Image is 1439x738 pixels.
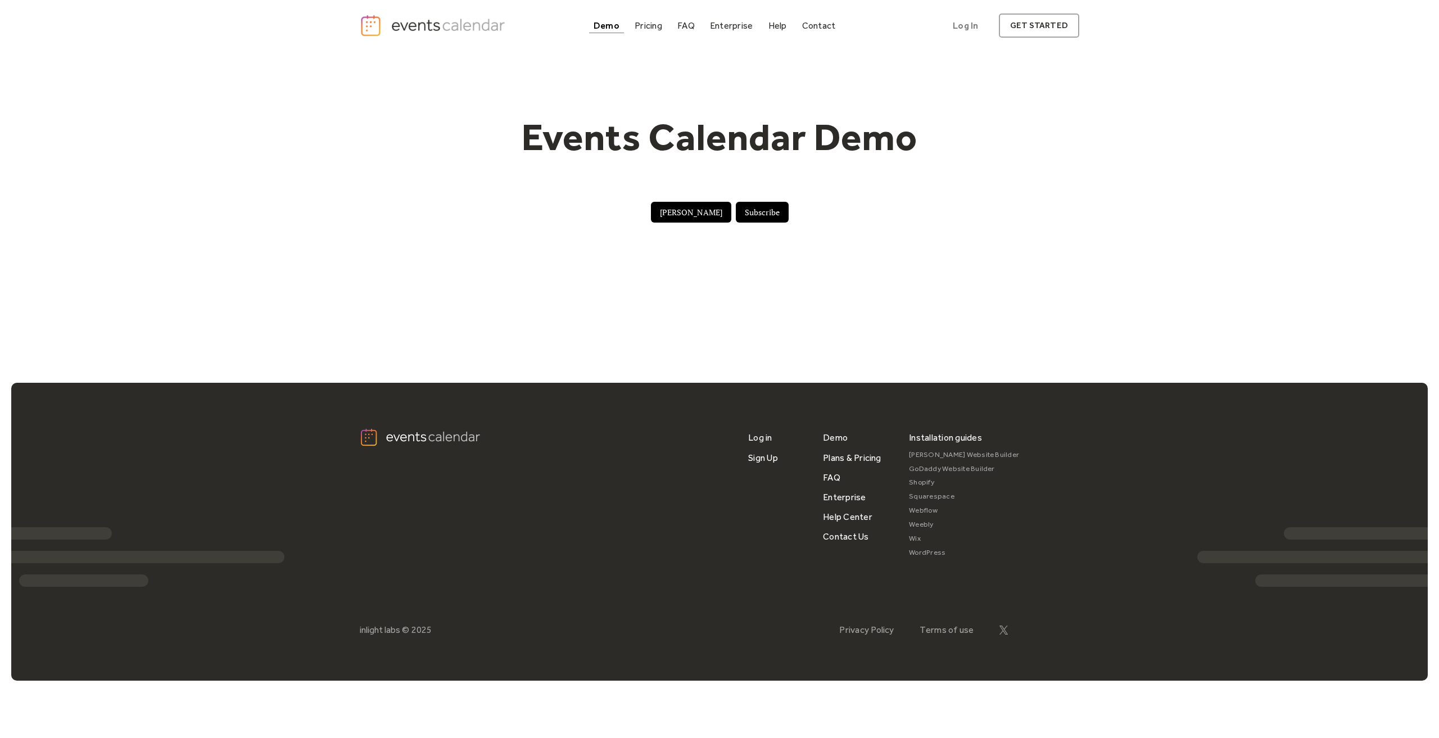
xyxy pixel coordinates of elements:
a: Pricing [630,18,667,33]
a: Terms of use [920,624,974,635]
a: Enterprise [823,487,866,507]
div: Help [768,22,787,29]
div: Contact [802,22,836,29]
a: home [360,14,508,37]
a: Wix [909,532,1019,546]
div: FAQ [677,22,695,29]
a: FAQ [823,468,840,487]
a: Contact Us [823,527,868,546]
a: Enterprise [705,18,757,33]
a: Help Center [823,507,872,527]
a: Squarespace [909,490,1019,504]
div: Pricing [635,22,662,29]
a: Contact [798,18,840,33]
a: Plans & Pricing [823,448,881,468]
a: Demo [823,428,848,447]
a: Privacy Policy [839,624,894,635]
div: inlight labs © [360,624,409,635]
h1: Events Calendar Demo [504,114,935,160]
div: Enterprise [710,22,753,29]
a: GoDaddy Website Builder [909,462,1019,476]
a: Weebly [909,518,1019,532]
a: get started [999,13,1079,38]
a: Sign Up [748,448,778,468]
a: Shopify [909,476,1019,490]
div: Installation guides [909,428,982,447]
a: WordPress [909,546,1019,560]
a: FAQ [673,18,699,33]
div: Demo [594,22,619,29]
a: Help [764,18,791,33]
a: Webflow [909,504,1019,518]
a: Log In [942,13,989,38]
a: Demo [589,18,624,33]
a: Log in [748,428,772,447]
div: 2025 [411,624,432,635]
a: [PERSON_NAME] Website Builder [909,448,1019,462]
